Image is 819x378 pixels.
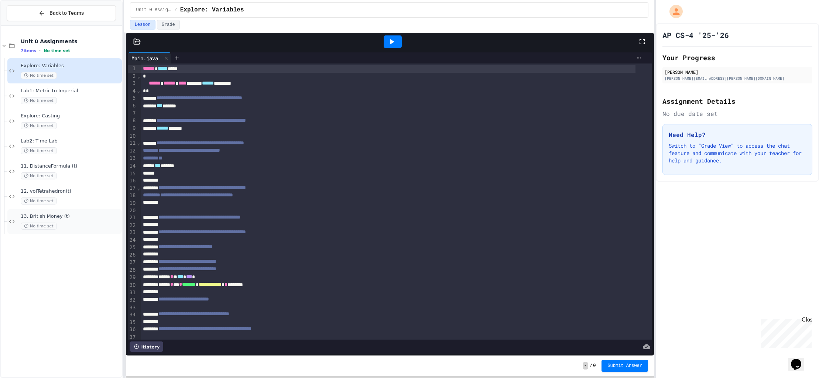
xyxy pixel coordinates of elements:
div: 1 [128,65,137,73]
span: Lab2: Time Lab [21,138,120,144]
div: 2 [128,73,137,80]
div: 14 [128,162,137,170]
div: 28 [128,267,137,274]
div: 17 [128,185,137,192]
span: - [583,362,588,370]
button: Grade [157,20,180,30]
button: Submit Answer [602,360,648,372]
span: 12. volTetrahedron(t) [21,188,120,195]
span: 0 [593,363,596,369]
div: 11 [128,140,137,147]
div: 34 [128,311,137,319]
div: 8 [128,117,137,125]
span: 13. British Money (t) [21,213,120,220]
div: My Account [662,3,685,20]
div: 4 [128,87,137,95]
div: 7 [128,110,137,117]
span: • [39,48,41,54]
button: Lesson [130,20,155,30]
div: 13 [128,155,137,162]
span: Fold line [137,73,140,79]
div: [PERSON_NAME][EMAIL_ADDRESS][PERSON_NAME][DOMAIN_NAME] [665,76,810,81]
div: 10 [128,133,137,140]
div: 25 [128,244,137,252]
span: Fold line [137,140,140,146]
div: Chat with us now!Close [3,3,51,47]
span: Unit 0 Assignments [136,7,172,13]
h2: Your Progress [662,52,812,63]
div: Main.java [128,54,162,62]
div: 6 [128,102,137,110]
iframe: chat widget [788,348,812,371]
span: Back to Teams [49,9,84,17]
span: Explore: Variables [21,63,120,69]
span: No time set [21,223,57,230]
span: 11. DistanceFormula (t) [21,163,120,169]
div: No due date set [662,109,812,118]
div: 5 [128,94,137,102]
div: 32 [128,296,137,304]
div: 29 [128,274,137,282]
p: Switch to "Grade View" to access the chat feature and communicate with your teacher for help and ... [669,142,806,164]
div: 21 [128,214,137,222]
span: No time set [21,197,57,205]
h2: Assignment Details [662,96,812,106]
div: 22 [128,222,137,229]
div: 12 [128,147,137,155]
span: Explore: Casting [21,113,120,119]
span: No time set [21,147,57,154]
span: No time set [21,122,57,129]
div: 15 [128,170,137,178]
div: 27 [128,259,137,267]
span: / [590,363,592,369]
span: Lab1: Metric to Imperial [21,88,120,94]
div: 24 [128,237,137,244]
div: History [130,341,163,352]
span: / [175,7,177,13]
div: 31 [128,289,137,296]
div: [PERSON_NAME] [665,69,810,75]
div: 33 [128,304,137,312]
h1: AP CS-4 '25-'26 [662,30,729,40]
span: Explore: Variables [180,6,244,14]
div: 36 [128,326,137,334]
iframe: chat widget [758,316,812,348]
div: 30 [128,282,137,289]
div: 3 [128,80,137,87]
div: 26 [128,251,137,259]
div: 37 [128,334,137,341]
h3: Need Help? [669,130,806,139]
div: 35 [128,319,137,326]
div: 18 [128,192,137,200]
div: Main.java [128,52,171,63]
span: Submit Answer [607,363,642,369]
div: 16 [128,177,137,185]
span: No time set [21,72,57,79]
div: 23 [128,229,137,237]
span: Unit 0 Assignments [21,38,120,45]
button: Back to Teams [7,5,116,21]
div: 20 [128,207,137,214]
span: 7 items [21,48,36,53]
span: No time set [21,172,57,179]
span: No time set [21,97,57,104]
span: No time set [44,48,70,53]
span: Fold line [137,88,140,94]
div: 9 [128,125,137,133]
span: Fold line [137,185,140,191]
div: 19 [128,200,137,207]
